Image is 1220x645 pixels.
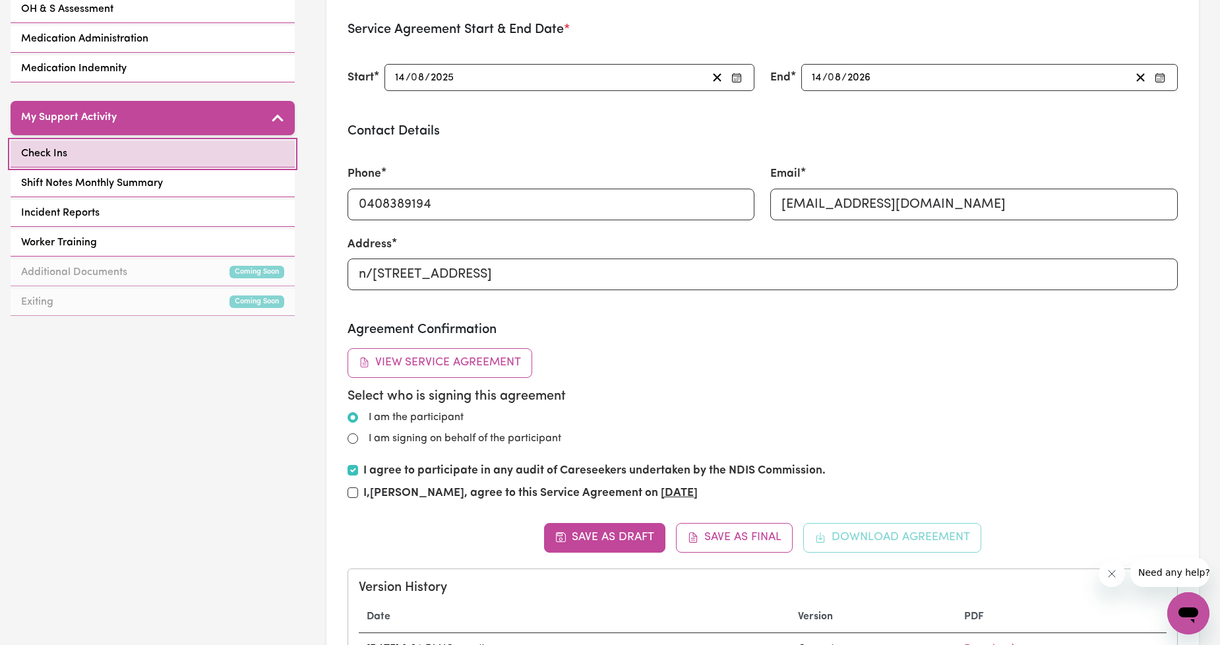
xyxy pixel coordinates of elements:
input: -- [811,69,822,86]
h3: Contact Details [348,123,1178,139]
a: Shift Notes Monthly Summary [11,170,295,197]
input: -- [829,69,842,86]
span: Need any help? [8,9,80,20]
input: -- [394,69,406,86]
button: My Support Activity [11,101,295,135]
span: Additional Documents [21,264,127,280]
strong: [PERSON_NAME] [370,487,464,499]
label: I am the participant [369,410,464,425]
label: I, , agree to this Service Agreement on [363,485,698,502]
th: PDF [956,601,1167,633]
h5: Select who is signing this agreement [348,388,1178,404]
label: Address [348,236,392,253]
label: I am signing on behalf of the participant [369,431,561,446]
span: / [822,72,828,84]
th: Version [790,601,956,633]
iframe: Message from company [1130,558,1209,587]
a: Additional DocumentsComing Soon [11,259,295,286]
a: ExitingComing Soon [11,289,295,316]
button: Save as Draft [544,523,666,552]
span: Check Ins [21,146,67,162]
input: ---- [430,69,455,86]
span: / [425,72,430,84]
a: Medication Administration [11,26,295,53]
label: Start [348,69,374,86]
iframe: Button to launch messaging window [1167,592,1209,634]
button: View Service Agreement [348,348,533,377]
a: Worker Training [11,230,295,257]
label: End [770,69,791,86]
span: / [841,72,847,84]
span: Exiting [21,294,53,310]
h3: Service Agreement Start & End Date [348,22,1178,38]
h5: Version History [359,580,1167,596]
a: Medication Indemnity [11,55,295,82]
h5: My Support Activity [21,111,117,124]
label: Email [770,166,801,183]
span: 0 [828,73,834,83]
small: Coming Soon [229,266,284,278]
span: Incident Reports [21,205,100,221]
span: Worker Training [21,235,97,251]
th: Date [359,601,790,633]
label: Phone [348,166,381,183]
label: I agree to participate in any audit of Careseekers undertaken by the NDIS Commission. [363,462,826,479]
a: Check Ins [11,140,295,168]
button: Save as Final [676,523,793,552]
small: Coming Soon [229,295,284,308]
span: Medication Administration [21,31,148,47]
span: Shift Notes Monthly Summary [21,175,163,191]
input: -- [412,69,425,86]
span: OH & S Assessment [21,1,113,17]
span: Medication Indemnity [21,61,127,77]
span: 0 [411,73,417,83]
iframe: Close message [1099,561,1125,587]
h3: Agreement Confirmation [348,322,1178,338]
u: [DATE] [661,487,698,499]
span: / [406,72,411,84]
a: Incident Reports [11,200,295,227]
input: ---- [847,69,872,86]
